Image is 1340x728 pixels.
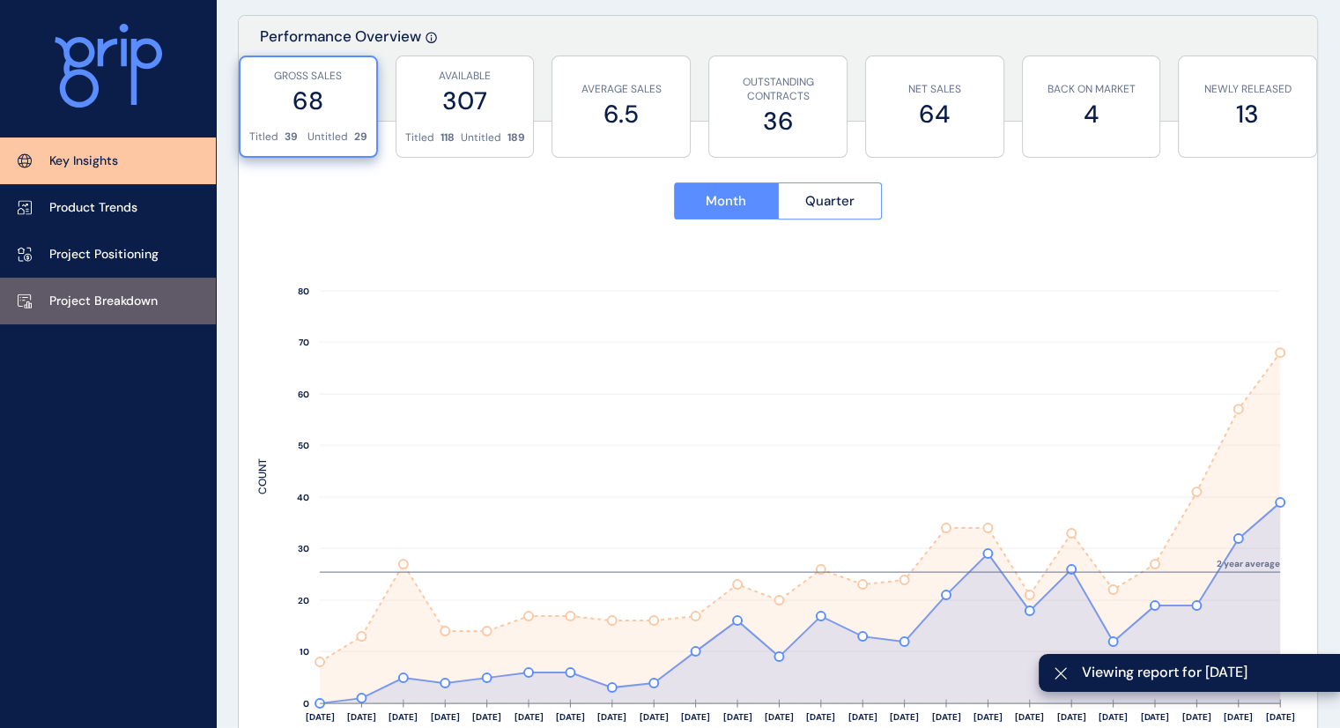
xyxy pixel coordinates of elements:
label: 307 [405,84,525,118]
text: [DATE] [514,711,543,723]
text: 2 year average [1217,558,1280,569]
label: 36 [718,104,838,138]
label: 4 [1032,97,1151,131]
text: [DATE] [1140,711,1169,723]
span: Quarter [805,192,855,210]
p: 29 [354,130,367,145]
p: Untitled [460,130,500,145]
p: AVERAGE SALES [561,82,681,97]
text: [DATE] [806,711,835,723]
text: [DATE] [890,711,919,723]
text: [DATE] [306,711,335,723]
p: Untitled [307,130,348,145]
text: [DATE] [848,711,877,723]
label: 6.5 [561,97,681,131]
p: Titled [405,130,434,145]
text: 30 [298,543,309,554]
text: [DATE] [1182,711,1211,723]
text: 0 [303,698,309,709]
p: Project Positioning [49,246,159,264]
p: BACK ON MARKET [1032,82,1151,97]
text: [DATE] [347,711,376,723]
text: [DATE] [1266,711,1295,723]
text: 50 [298,440,309,451]
label: 13 [1188,97,1307,131]
text: [DATE] [431,711,460,723]
text: [DATE] [931,711,960,723]
p: Key Insights [49,152,118,170]
text: 70 [299,337,309,348]
text: [DATE] [640,711,669,723]
p: 118 [440,130,455,145]
p: Project Breakdown [49,293,158,310]
text: [DATE] [1015,711,1044,723]
text: [DATE] [722,711,751,723]
text: [DATE] [389,711,418,723]
text: [DATE] [472,711,501,723]
span: Viewing report for [DATE] [1082,663,1326,682]
text: 20 [298,595,309,606]
text: [DATE] [681,711,710,723]
text: 10 [300,646,309,657]
text: [DATE] [765,711,794,723]
text: [DATE] [1099,711,1128,723]
label: 68 [249,84,367,118]
p: OUTSTANDING CONTRACTS [718,75,838,105]
p: Performance Overview [260,26,421,121]
p: Product Trends [49,199,137,217]
p: NEWLY RELEASED [1188,82,1307,97]
text: [DATE] [974,711,1003,723]
p: 189 [507,130,524,145]
text: [DATE] [597,711,626,723]
button: Quarter [778,182,883,219]
text: 60 [298,389,309,400]
label: 64 [875,97,995,131]
text: [DATE] [556,711,585,723]
span: Month [706,192,746,210]
text: [DATE] [1224,711,1253,723]
p: Titled [249,130,278,145]
p: GROSS SALES [249,69,367,84]
p: AVAILABLE [405,69,525,84]
text: [DATE] [1057,711,1086,723]
text: COUNT [255,458,270,494]
button: Month [674,182,778,219]
p: NET SALES [875,82,995,97]
text: 80 [298,286,309,297]
text: 40 [297,492,309,503]
p: 39 [285,130,298,145]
